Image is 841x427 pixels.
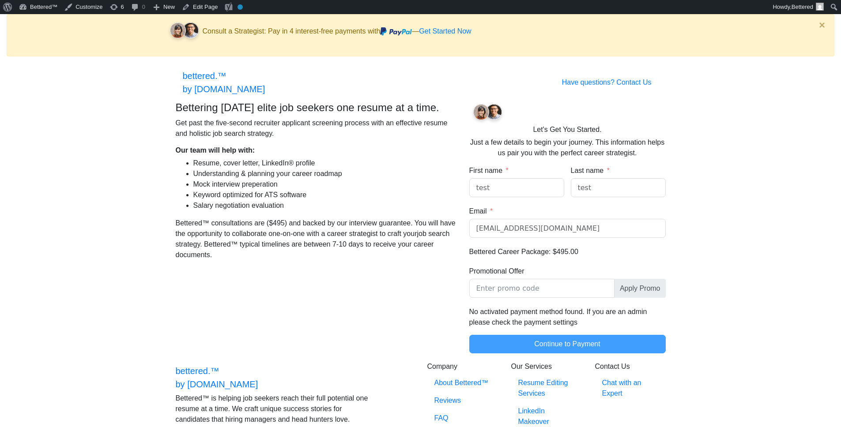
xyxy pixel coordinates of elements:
[555,74,659,91] a: Have questions? Contact Us
[203,27,471,35] span: Consult a Strategist: Pay in 4 interest-free payments with —
[819,19,825,31] span: ×
[176,393,372,425] p: Bettered™ is helping job seekers reach their full potential one resume at a time. We craft unique...
[176,362,258,393] a: bettered.™by [DOMAIN_NAME]
[595,374,666,402] a: Chat with an Expert
[183,67,265,98] a: bettered.™by [DOMAIN_NAME]
[571,165,610,176] label: Last name
[511,374,582,402] a: Resume Editing Services
[810,15,834,36] button: Close
[193,190,456,200] li: Keyword optimized for ATS software
[469,279,615,298] input: Promotional Offer
[166,20,203,44] img: client-faces.svg
[193,179,456,190] li: Mock interview preperation
[176,118,456,139] p: Get past the five-second recruiter applicant screening process with an effective resume and holis...
[176,101,456,114] h4: Bettering [DATE] elite job seekers one resume at a time.
[427,374,498,392] a: About Bettered™
[176,218,456,260] p: Bettered™ consultations are ($495) and backed by our interview guarantee. You will have the oppor...
[553,248,578,255] span: $495.00
[183,84,265,94] span: by [DOMAIN_NAME]
[469,219,666,238] input: Email
[469,307,666,328] p: No activated payment method found. If you are an admin please check the payment settings
[469,137,666,158] p: Just a few details to begin your journey. This information helps us pair you with the perfect car...
[238,4,243,10] div: No index
[469,248,551,255] span: Bettered Career Package:
[469,165,509,176] label: First name
[427,409,498,427] a: FAQ
[595,362,666,371] h6: Contact Us
[469,125,666,134] h6: Let's Get You Started.
[427,362,498,371] h6: Company
[176,379,258,389] span: by [DOMAIN_NAME]
[469,206,493,217] label: Email
[792,4,813,10] span: Bettered
[427,392,498,409] a: Reviews
[176,146,255,154] strong: Our team will help with:
[419,27,471,35] a: Get Started Now
[615,279,666,298] span: Apply Promo
[469,178,564,197] input: John
[571,178,666,197] input: Smith
[193,158,456,169] li: Resume, cover letter, LinkedIn® profile
[193,200,456,211] li: Salary negotiation evaluation
[380,27,412,36] img: paypal.svg
[193,169,456,179] li: Understanding & planning your career roadmap
[469,335,666,353] button: Continue to Payment
[469,266,524,277] label: Promotional Offer
[511,362,582,371] h6: Our Services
